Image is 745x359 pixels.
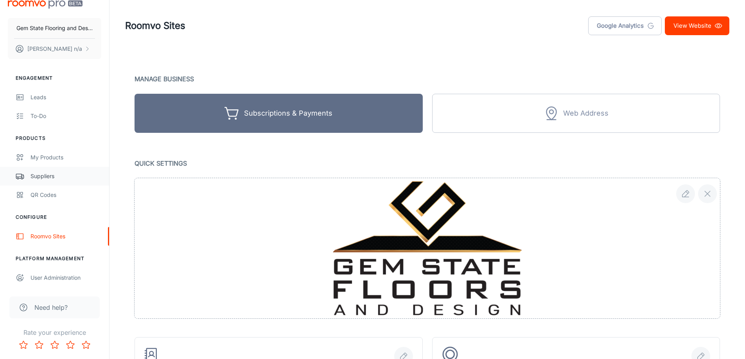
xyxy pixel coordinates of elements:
[125,19,185,33] h1: Roomvo Sites
[432,94,720,133] div: Unlock with subscription
[31,191,101,199] div: QR Codes
[432,94,720,133] button: Web Address
[31,232,101,241] div: Roomvo Sites
[16,24,93,32] p: Gem State Flooring and Design
[8,39,101,59] button: [PERSON_NAME] n/a
[8,18,101,38] button: Gem State Flooring and Design
[78,337,94,353] button: Rate 5 star
[16,337,31,353] button: Rate 1 star
[244,107,332,120] div: Subscriptions & Payments
[6,328,103,337] p: Rate your experience
[588,16,662,35] a: Google Analytics tracking code can be added using the Custom Code feature on this page
[31,172,101,180] div: Suppliers
[563,107,609,120] div: Web Address
[31,273,101,282] div: User Administration
[63,337,78,353] button: Rate 4 star
[31,112,101,120] div: To-do
[31,337,47,353] button: Rate 2 star
[135,158,720,169] p: Quick Settings
[135,94,423,133] button: Subscriptions & Payments
[31,93,101,102] div: Leads
[27,45,82,53] p: [PERSON_NAME] n/a
[333,181,522,315] img: file preview
[135,73,720,84] p: Manage Business
[47,337,63,353] button: Rate 3 star
[34,303,68,312] span: Need help?
[665,16,729,35] a: View Website
[31,153,101,162] div: My Products
[8,0,83,9] img: Roomvo PRO Beta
